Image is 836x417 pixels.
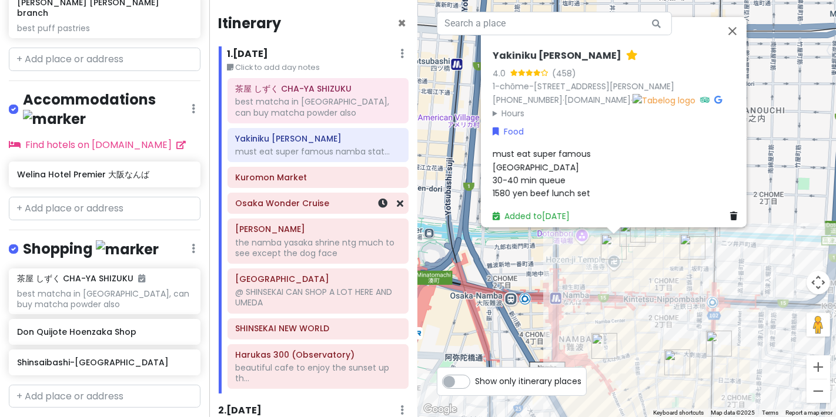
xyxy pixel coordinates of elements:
div: best matcha in [GEOGRAPHIC_DATA], can buy matcha powder also [235,96,400,117]
div: Yakiniku Kitan Hozenji [601,234,627,260]
div: best puff pastries [17,23,192,33]
a: Food [493,125,524,138]
i: Google Maps [714,96,722,104]
h6: SHINSEKAI NEW WORLD [235,323,400,334]
div: Kuromon Market [706,331,732,357]
input: Search a place [437,12,672,35]
div: (458) [552,67,576,80]
a: Starred [626,50,638,62]
h6: Don Quijote Hoenzaka Shop [17,327,192,337]
h6: Welina Hotel Premier 大阪なんば [17,169,192,180]
h6: Yakiniku Kitan Hozenji [235,133,400,144]
a: [DOMAIN_NAME] [564,94,631,106]
button: Close [397,16,406,31]
img: Google [421,402,460,417]
h4: Itinerary [219,14,282,32]
h6: Harukas 300 (Observatory) [235,349,400,360]
a: Set a time [378,197,387,210]
a: Terms (opens in new tab) [762,409,778,416]
h4: Accommodations [23,90,192,128]
small: Click to add day notes [228,62,409,73]
i: Added to itinerary [138,274,145,283]
img: Tabelog [633,94,695,107]
div: 4.0 [493,67,510,80]
span: Close itinerary [397,14,406,33]
h6: Yakiniku [PERSON_NAME] [493,50,621,62]
button: Map camera controls [807,271,830,294]
button: Drag Pegman onto the map to open Street View [807,313,830,337]
summary: Hours [493,107,742,120]
span: Show only itinerary places [475,375,581,388]
input: + Add place or address [9,48,200,71]
a: Find hotels on [DOMAIN_NAME] [9,138,186,152]
h6: Namba Yasaka Jinja [235,224,400,234]
div: @ SHINSEKAI CAN SHOP A LOT HERE AND UMEDA [235,287,400,308]
h6: 2 . [DATE] [219,405,262,417]
a: Remove from day [397,197,403,210]
span: must eat super famous [GEOGRAPHIC_DATA] 30-40 min queue 1580 yen beef lunch set [493,148,591,199]
div: Melon Bread [630,217,656,243]
input: + Add place or address [9,385,200,408]
a: 1-chōme-[STREET_ADDRESS][PERSON_NAME] [493,80,674,92]
a: Delete place [730,210,742,223]
a: Added to[DATE] [493,210,570,222]
button: Close [718,17,747,45]
button: Zoom out [807,379,830,403]
h6: 茶屋 しずく CHA-YA SHIZUKU [235,83,400,94]
h6: Osaka Wonder Cruise [235,198,400,208]
div: must eat super famous namba stat... [235,146,400,157]
h6: Shinsaibashi-[GEOGRAPHIC_DATA] [17,357,192,368]
input: + Add place or address [9,197,200,220]
div: 茶屋 しずく CHA-YA SHIZUKU [591,333,617,359]
h6: 茶屋 しずく CHA-YA SHIZUKU [17,273,145,284]
a: Report a map error [785,409,832,416]
img: marker [96,240,159,258]
a: Open this area in Google Maps (opens a new window) [421,402,460,417]
img: marker [23,110,86,128]
div: beautiful cafe to enjoy the sunset up th... [235,362,400,384]
div: the namba yasaka shrine ntg much to see except the dog face [235,237,400,258]
h6: Tsutenkaku Tower [235,274,400,284]
div: best matcha in [GEOGRAPHIC_DATA], can buy matcha powder also [17,288,192,310]
span: Map data ©2025 [711,409,755,416]
div: Welina Hotel Premier 大阪なんば [664,349,690,375]
button: Zoom in [807,355,830,379]
div: Osaka Tonkatsu (formerly Chiyomatsu) [680,234,705,260]
h6: Kuromon Market [235,172,400,183]
h4: Shopping [23,240,159,259]
button: Keyboard shortcuts [653,409,704,417]
div: · · [493,50,742,120]
i: Tripadvisor [700,96,710,104]
div: Dotonbori [620,221,646,247]
h6: 1 . [DATE] [228,48,269,60]
a: [PHONE_NUMBER] [493,94,563,106]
